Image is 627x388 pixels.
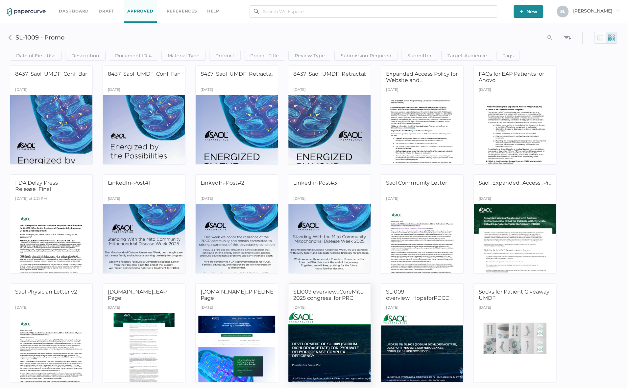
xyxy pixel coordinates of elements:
[108,71,222,77] span: 8437_Saol_UMDF_Conf_Family_program_v3
[386,289,452,301] span: SL1009 overview_HopeforPDCD...
[161,51,206,61] button: Material Type
[108,289,167,301] span: [DOMAIN_NAME]_EAP Page
[293,71,382,77] span: 8437_Saol_UMDF_RetractableBa...
[479,303,491,313] div: [DATE]
[386,71,458,83] span: Expanded Access Policy for Website and...
[59,8,89,15] a: Dashboard
[479,289,549,301] span: Socks for Patient Giveaway UMDF
[479,180,552,186] span: Saol_Expanded_Access_Pr...
[201,180,244,186] span: LinkedIn-Post#2
[295,51,325,60] span: Review Type
[215,51,234,60] span: Product
[250,51,279,60] span: Project Title
[293,194,306,204] div: [DATE]
[293,86,306,95] div: [DATE]
[109,51,158,61] button: Document ID #
[547,35,553,40] i: search_left
[15,86,28,95] div: [DATE]
[293,180,337,186] span: LinkedIn-Post#3
[108,303,120,313] div: [DATE]
[15,71,108,77] span: 8437_Saol_UMDF_Conf_Banquet_...
[615,8,620,13] i: arrow_right
[15,289,77,295] span: Saol Physician Letter v2
[244,51,285,61] button: Project Title
[115,51,152,60] span: Document ID #
[386,86,398,95] div: [DATE]
[447,51,487,60] span: Target Audience
[108,194,120,204] div: [DATE]
[99,8,114,15] a: Draft
[341,51,392,60] span: Submission Required
[519,10,523,13] img: plus-white.e19ec114.svg
[407,51,432,60] span: Submitter
[479,71,544,83] span: FAQs for EAP Patients for Anovo
[288,51,331,61] button: Review Type
[479,86,491,95] div: [DATE]
[7,8,46,16] img: papercurve-logo-colour.7244d18c.svg
[293,289,364,301] span: SL1009 overview_CureMito 2025 congress_for PRC
[401,51,438,61] button: Submitter
[201,86,213,95] div: [DATE]
[167,8,197,15] a: References
[201,71,274,77] span: 8437_Saol_UMDF_Retracta...
[608,35,615,41] img: thumb-nail-view-green.8bd57d9d.svg
[201,194,213,204] div: [DATE]
[15,34,432,41] h3: SL-1009 - Promo
[503,51,514,60] span: Tags
[573,8,620,14] span: [PERSON_NAME]
[15,194,47,204] div: [DATE] at 2:21 PM
[334,51,398,61] button: Submission Required
[441,51,493,61] button: Target Audience
[479,194,491,204] div: [DATE]
[386,180,447,186] span: Saol Community Letter
[207,8,219,15] div: help
[597,35,603,41] img: table-view.2010dd40.svg
[10,51,62,61] button: Date of First Use
[8,35,13,40] img: XASAF+g4Z51Wu6mYVMFQmC4SJJkn52YCxeJ13i3apR5QvEYKxDChqssPZdFsnwcCNBzyW2MeRDXBrBOCs+gZ7YR4YN7M4TyPI...
[564,34,571,41] img: sort_icon
[209,51,241,61] button: Product
[15,180,58,192] span: FDA Delay Press Release_Final
[514,5,543,18] button: New
[168,51,200,60] span: Material Type
[386,303,398,313] div: [DATE]
[386,194,398,204] div: [DATE]
[496,51,520,61] button: Tags
[201,303,213,313] div: [DATE]
[108,180,151,186] span: LinkedIn-Post#1
[560,9,565,14] span: S L
[519,5,537,18] span: New
[65,51,106,61] button: Description
[71,51,99,60] span: Description
[293,303,306,313] div: [DATE]
[16,51,56,60] span: Date of First Use
[250,5,497,18] input: Search Workspace
[108,86,120,95] div: [DATE]
[15,303,28,313] div: [DATE]
[201,289,274,301] span: [DOMAIN_NAME]_PIPELINE Page
[254,9,259,14] img: search.bf03fe8b.svg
